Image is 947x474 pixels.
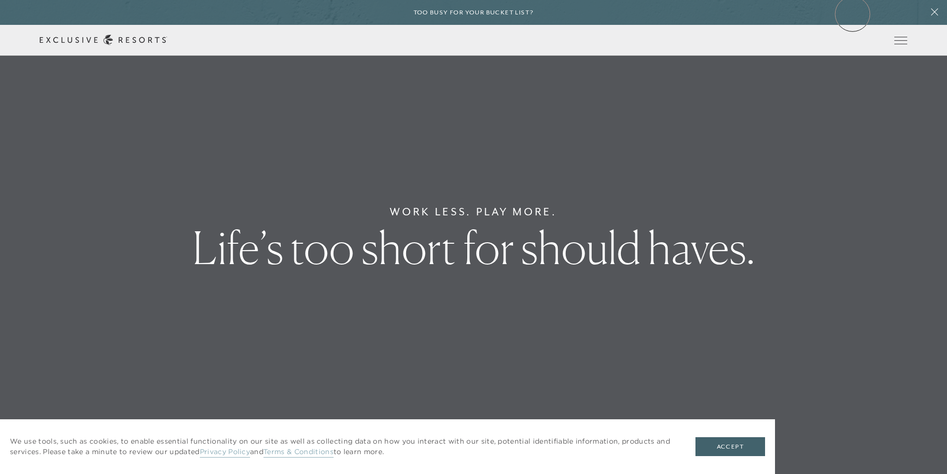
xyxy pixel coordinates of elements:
[263,447,334,458] a: Terms & Conditions
[200,447,250,458] a: Privacy Policy
[414,8,534,17] h6: Too busy for your bucket list?
[10,436,676,457] p: We use tools, such as cookies, to enable essential functionality on our site as well as collectin...
[192,225,755,270] h1: Life’s too short for should haves.
[894,37,907,44] button: Open navigation
[695,437,765,456] button: Accept
[390,204,557,220] h6: Work Less. Play More.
